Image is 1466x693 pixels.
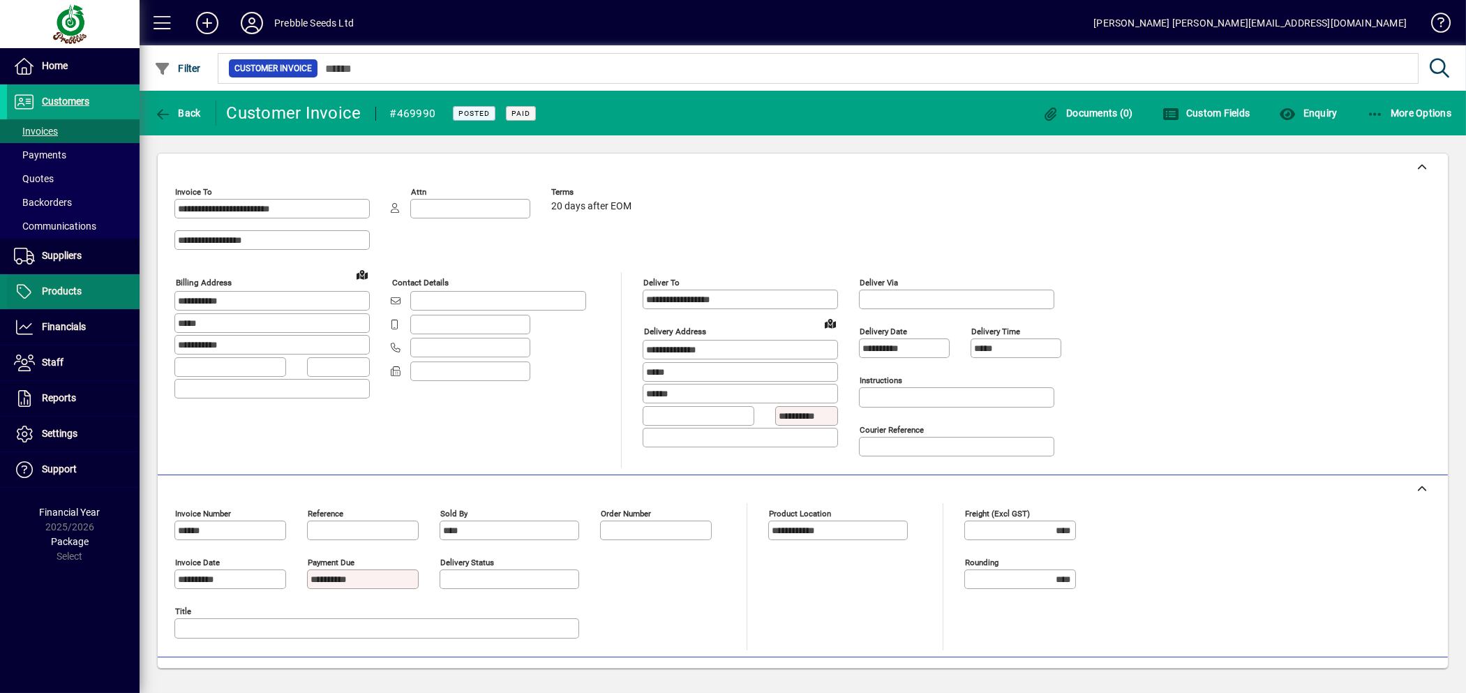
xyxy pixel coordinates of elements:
span: Products [42,285,82,297]
button: More Options [1363,100,1456,126]
span: Backorders [14,197,72,208]
span: Settings [42,428,77,439]
mat-label: Order number [601,509,651,519]
mat-label: Deliver To [643,278,680,288]
div: #469990 [390,103,436,125]
span: Documents (0) [1042,107,1133,119]
mat-label: Instructions [860,375,902,385]
a: Reports [7,381,140,416]
button: Documents (0) [1039,100,1137,126]
mat-label: Invoice number [175,509,231,519]
span: Enquiry [1279,107,1337,119]
a: Settings [7,417,140,452]
mat-label: Product location [769,509,831,519]
span: Financials [42,321,86,332]
a: Quotes [7,167,140,191]
div: Customer Invoice [227,102,361,124]
span: Posted [458,109,490,118]
mat-label: Reference [308,509,343,519]
a: Support [7,452,140,487]
a: View on map [819,312,842,334]
mat-label: Rounding [965,558,998,567]
mat-label: Invoice date [175,558,220,567]
button: Back [151,100,204,126]
span: Payments [14,149,66,161]
mat-label: Invoice To [175,187,212,197]
button: Custom Fields [1159,100,1254,126]
span: Invoices [14,126,58,137]
span: Quotes [14,173,54,184]
span: Communications [14,221,96,232]
button: Add [185,10,230,36]
span: Suppliers [42,250,82,261]
span: Home [42,60,68,71]
mat-label: Attn [411,187,426,197]
mat-label: Delivery time [971,327,1020,336]
span: Reports [42,392,76,403]
span: Financial Year [40,507,100,518]
a: Financials [7,310,140,345]
span: Paid [511,109,530,118]
a: View on map [351,263,373,285]
mat-label: Sold by [440,509,468,519]
button: Filter [151,56,204,81]
button: Profile [230,10,274,36]
a: Suppliers [7,239,140,274]
span: Staff [42,357,63,368]
span: Customers [42,96,89,107]
mat-label: Courier Reference [860,425,924,435]
button: Enquiry [1276,100,1340,126]
a: Communications [7,214,140,238]
div: Prebble Seeds Ltd [274,12,354,34]
a: Staff [7,345,140,380]
span: Customer Invoice [234,61,312,75]
app-page-header-button: Back [140,100,216,126]
mat-label: Delivery date [860,327,907,336]
a: Invoices [7,119,140,143]
div: [PERSON_NAME] [PERSON_NAME][EMAIL_ADDRESS][DOMAIN_NAME] [1093,12,1407,34]
a: Backorders [7,191,140,214]
mat-label: Payment due [308,558,354,567]
mat-label: Delivery status [440,558,494,567]
span: Package [51,536,89,547]
a: Products [7,274,140,309]
span: Terms [551,188,635,197]
span: Support [42,463,77,475]
span: Filter [154,63,201,74]
mat-label: Title [175,606,191,616]
mat-label: Freight (excl GST) [965,509,1030,519]
mat-label: Deliver via [860,278,898,288]
span: Custom Fields [1162,107,1250,119]
span: More Options [1367,107,1452,119]
a: Home [7,49,140,84]
span: 20 days after EOM [551,201,631,212]
a: Payments [7,143,140,167]
span: Back [154,107,201,119]
a: Knowledge Base [1421,3,1449,48]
